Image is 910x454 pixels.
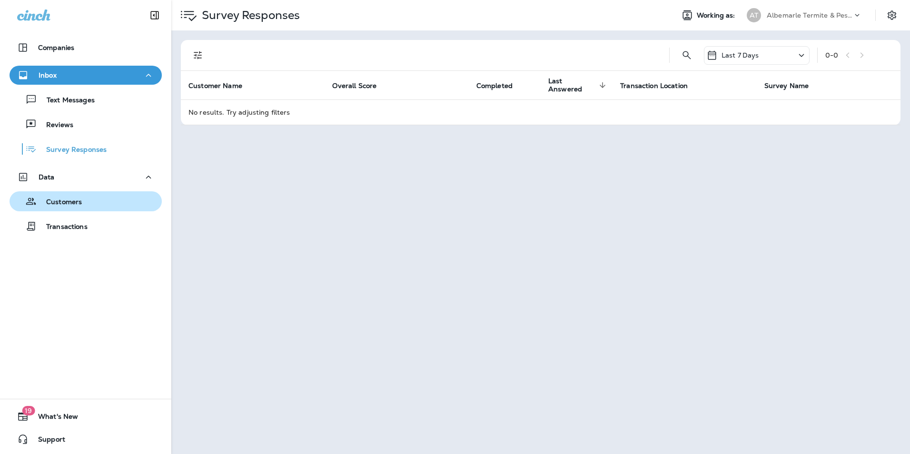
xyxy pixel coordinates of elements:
[620,81,700,90] span: Transaction Location
[767,11,852,19] p: Albemarle Termite & Pest Control
[39,71,57,79] p: Inbox
[188,81,255,90] span: Customer Name
[10,89,162,109] button: Text Messages
[37,146,107,155] p: Survey Responses
[37,96,95,105] p: Text Messages
[332,82,376,90] span: Overall Score
[29,413,78,424] span: What's New
[825,51,838,59] div: 0 - 0
[10,38,162,57] button: Companies
[883,7,900,24] button: Settings
[764,81,821,90] span: Survey Name
[22,406,35,415] span: 19
[697,11,737,20] span: Working as:
[548,77,609,93] span: Last Answered
[38,44,74,51] p: Companies
[476,81,525,90] span: Completed
[677,46,696,65] button: Search Survey Responses
[764,82,809,90] span: Survey Name
[37,223,88,232] p: Transactions
[39,173,55,181] p: Data
[620,82,688,90] span: Transaction Location
[37,121,73,130] p: Reviews
[10,407,162,426] button: 19What's New
[10,114,162,134] button: Reviews
[10,430,162,449] button: Support
[29,435,65,447] span: Support
[188,46,208,65] button: Filters
[10,66,162,85] button: Inbox
[141,6,168,25] button: Collapse Sidebar
[10,168,162,187] button: Data
[548,77,596,93] span: Last Answered
[181,99,900,125] td: No results. Try adjusting filters
[10,191,162,211] button: Customers
[332,81,389,90] span: Overall Score
[10,139,162,159] button: Survey Responses
[198,8,300,22] p: Survey Responses
[37,198,82,207] p: Customers
[747,8,761,22] div: AT
[722,51,759,59] p: Last 7 Days
[188,82,242,90] span: Customer Name
[476,82,513,90] span: Completed
[10,216,162,236] button: Transactions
